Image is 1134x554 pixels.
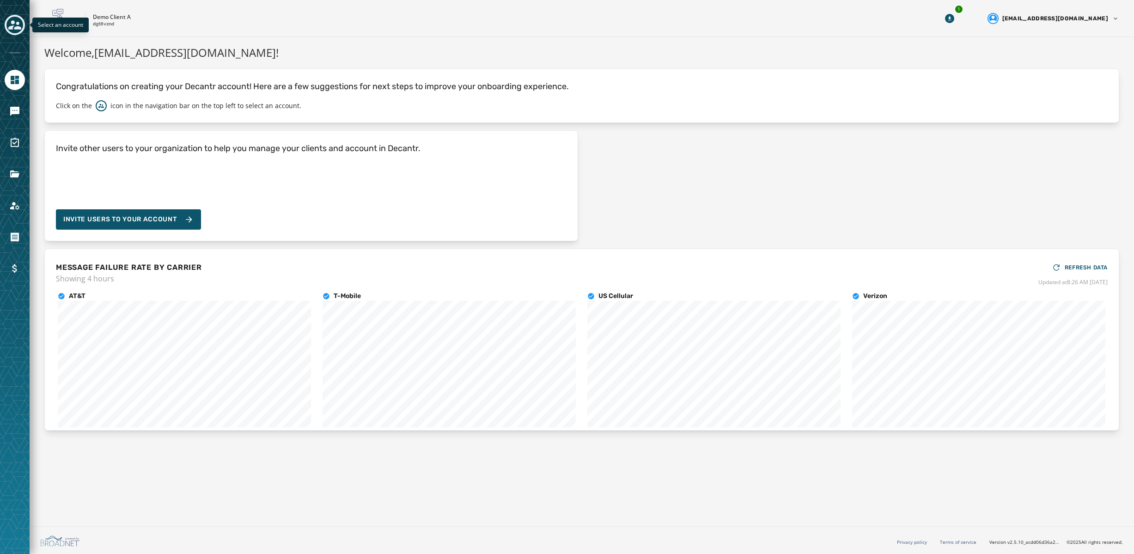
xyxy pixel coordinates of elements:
span: Showing 4 hours [56,273,202,284]
button: User settings [984,9,1123,28]
a: Navigate to Orders [5,227,25,247]
span: REFRESH DATA [1065,264,1108,271]
button: Invite Users to your account [56,209,201,230]
span: © 2025 All rights reserved. [1067,539,1123,545]
p: Congratulations on creating your Decantr account! Here are a few suggestions for next steps to im... [56,80,1108,93]
a: Terms of service [940,539,976,545]
a: Navigate to Account [5,195,25,216]
h4: US Cellular [598,292,633,301]
h4: MESSAGE FAILURE RATE BY CARRIER [56,262,202,273]
p: icon in the navigation bar on the top left to select an account. [110,101,301,110]
a: Navigate to Files [5,164,25,184]
button: Toggle account select drawer [5,15,25,35]
span: Version [989,539,1059,546]
span: Updated at 8:26 AM [DATE] [1038,279,1108,286]
p: Demo Client A [93,13,131,21]
span: [EMAIL_ADDRESS][DOMAIN_NAME] [1002,15,1108,22]
h4: Invite other users to your organization to help you manage your clients and account in Decantr. [56,142,421,155]
p: Click on the [56,101,92,110]
a: Navigate to Surveys [5,133,25,153]
span: v2.5.10_acdd06d36a2d477687e21de5ea907d8c03850ae9 [1007,539,1059,546]
h1: Welcome, [EMAIL_ADDRESS][DOMAIN_NAME] ! [44,44,1119,61]
h4: T-Mobile [334,292,361,301]
h4: AT&T [69,292,85,301]
span: Select an account [38,21,83,29]
a: Navigate to Messaging [5,101,25,122]
span: Invite Users to your account [63,215,177,224]
a: Navigate to Home [5,70,25,90]
p: dgt8vznd [93,21,114,28]
a: Privacy policy [897,539,927,545]
div: 1 [954,5,963,14]
h4: Verizon [863,292,887,301]
button: Download Menu [941,10,958,27]
button: REFRESH DATA [1052,260,1108,275]
a: Navigate to Billing [5,258,25,279]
